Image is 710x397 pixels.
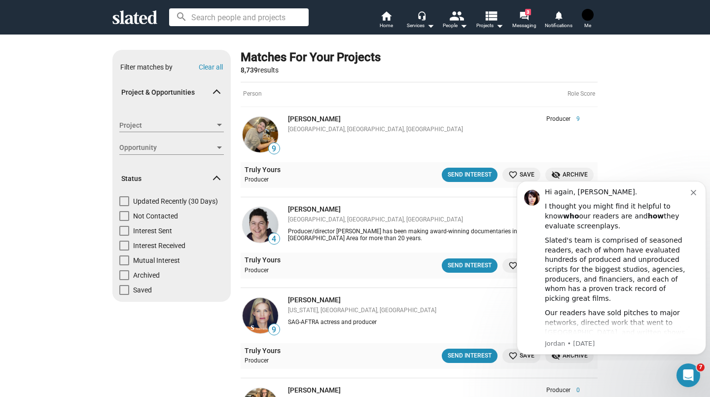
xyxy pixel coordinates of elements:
mat-icon: headset_mic [417,11,426,20]
mat-icon: arrow_drop_down [458,20,469,32]
div: SAG-AFTRA actress and producer [288,319,580,326]
button: Services [403,10,438,32]
a: Truly Yours [245,255,281,265]
span: Archived [133,270,160,280]
button: People [438,10,472,32]
a: [PERSON_NAME] [288,296,341,304]
mat-expansion-panel-header: Status [112,163,231,194]
span: Producer [546,115,570,123]
button: Save [502,258,540,273]
div: Role Score [568,90,595,98]
div: Project & Opportunities [112,110,231,164]
p: Message from Jordan, sent 1d ago [32,167,178,176]
button: Send Interest [442,349,497,363]
a: [PERSON_NAME] [288,386,341,394]
mat-icon: notifications [554,10,563,20]
button: Dismiss notification [178,15,186,23]
div: [GEOGRAPHIC_DATA], [GEOGRAPHIC_DATA], [GEOGRAPHIC_DATA] [288,126,580,134]
span: Me [584,20,591,32]
div: Services [407,20,434,32]
img: Scott McCabe [243,117,278,152]
div: Our readers have sold pitches to major networks, directed work that went to [GEOGRAPHIC_DATA], an... [32,136,178,194]
mat-icon: forum [519,11,529,20]
span: Save [508,170,534,180]
span: Producer [546,387,570,395]
button: Save [502,349,540,363]
input: Search people and projects [169,8,309,26]
a: [PERSON_NAME] [288,205,341,213]
a: 3Messaging [507,10,541,32]
strong: 8,739 [241,66,258,74]
span: Interest Sent [133,226,172,236]
span: Archive [551,170,588,180]
span: Home [380,20,393,32]
mat-icon: people [449,8,463,23]
button: Projects [472,10,507,32]
iframe: Intercom live chat [676,363,700,387]
span: results [241,66,279,74]
mat-expansion-panel-header: Project & Opportunities [112,77,231,108]
span: 9 [269,325,280,335]
button: Jessica FrewMe [576,7,600,33]
a: Notifications [541,10,576,32]
div: Person [241,82,598,107]
a: Kelly Schwartz [241,296,280,335]
div: Producer [245,357,357,365]
span: 7 [697,363,705,371]
span: Updated Recently (30 Days) [133,196,218,206]
span: Opportunity [119,143,215,153]
mat-icon: home [380,10,392,22]
mat-icon: favorite_border [508,351,518,361]
iframe: Intercom notifications message [513,172,710,361]
span: Saved [133,285,152,295]
div: Send Interest [448,351,492,361]
span: Mutual Interest [133,255,180,265]
mat-icon: arrow_drop_down [425,20,436,32]
span: Interest Received [133,241,185,251]
span: Notifications [545,20,572,32]
span: 9 [269,144,280,154]
img: Kelly Schwartz [243,298,278,333]
div: Send Interest [448,260,492,271]
span: 0 [570,387,580,395]
span: Save [508,260,534,271]
a: Home [369,10,403,32]
button: Send Interest [442,258,497,273]
a: [PERSON_NAME] [288,115,341,123]
div: Matches For Your Projects [241,50,381,66]
mat-icon: view_list [484,8,498,23]
mat-icon: visibility_off [551,170,561,180]
a: Scott McCabe [241,115,280,154]
img: Jessica Frew [582,9,594,21]
span: 3 [525,9,531,15]
span: Messaging [512,20,536,32]
a: Nancy Kates [241,205,280,245]
div: Producer [245,176,357,184]
div: Send Interest [448,170,492,180]
button: Send Interest [442,168,497,182]
img: Nancy Kates [243,207,278,243]
div: Status [112,196,231,300]
button: Archive [545,168,594,182]
span: Status [121,174,214,183]
span: Project [119,120,215,131]
div: People [443,20,467,32]
button: Clear all [199,63,223,71]
a: Truly Yours [245,346,281,356]
button: Save [502,168,540,182]
span: Not Contacted [133,211,178,221]
span: Projects [476,20,503,32]
mat-icon: arrow_drop_down [494,20,505,32]
div: Producer/director [PERSON_NAME] has been making award-winning documentaries in the [GEOGRAPHIC_DA... [288,228,580,242]
span: Save [508,351,534,361]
